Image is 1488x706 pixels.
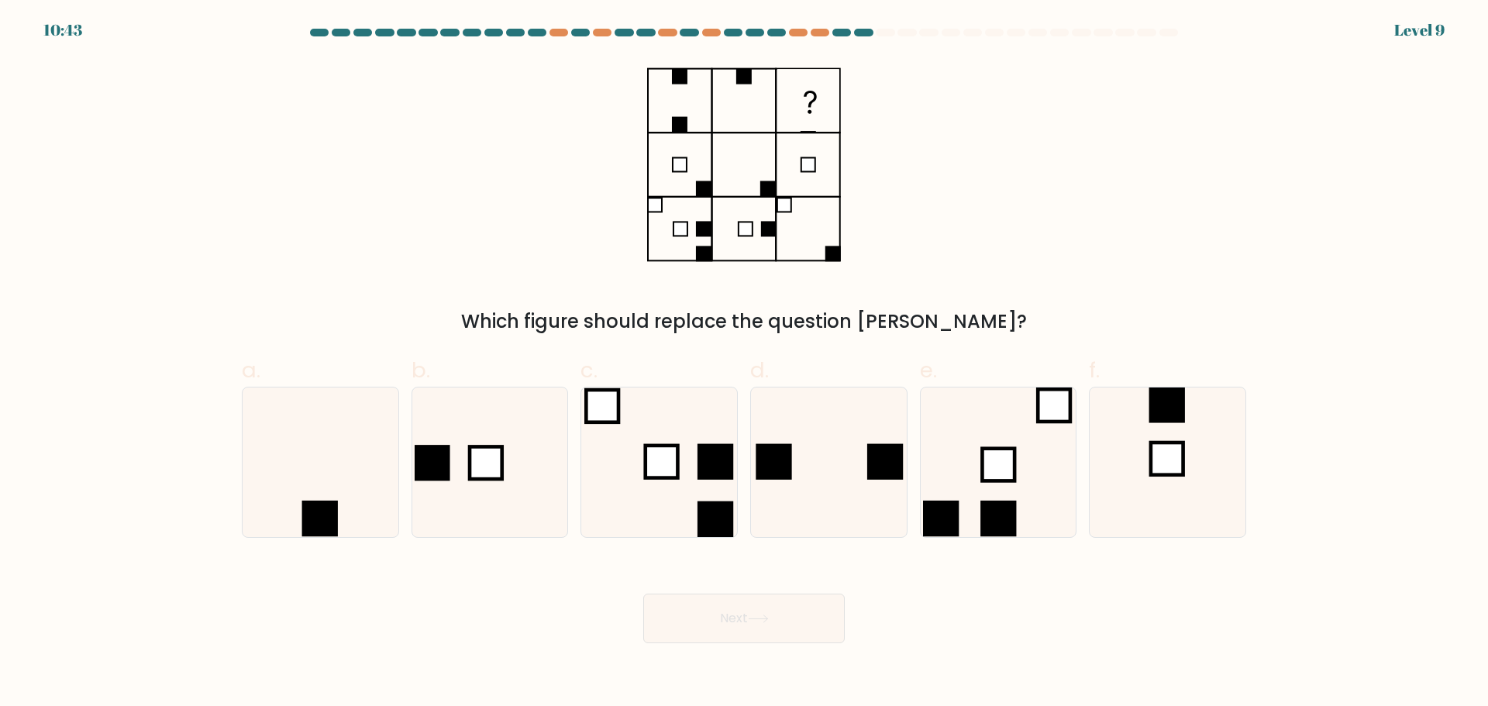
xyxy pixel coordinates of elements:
[43,19,82,42] div: 10:43
[643,594,845,643] button: Next
[1394,19,1445,42] div: Level 9
[251,308,1237,336] div: Which figure should replace the question [PERSON_NAME]?
[412,355,430,385] span: b.
[580,355,598,385] span: c.
[1089,355,1100,385] span: f.
[750,355,769,385] span: d.
[242,355,260,385] span: a.
[920,355,937,385] span: e.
